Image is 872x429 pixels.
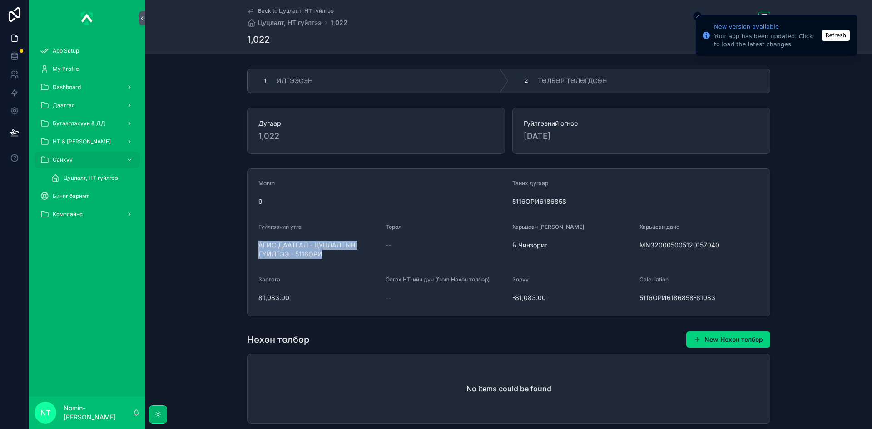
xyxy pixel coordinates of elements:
[264,77,266,84] span: 1
[466,383,551,394] h2: No items could be found
[53,192,89,200] span: Бичиг баримт
[35,152,140,168] a: Санхүү
[35,61,140,77] a: My Profile
[35,115,140,132] a: Бүтээгдэхүүн & ДД
[258,241,378,259] span: АГИС ДААТГАЛ - ЦУЦЛАЛТЫН ГҮЙЛГЭЭ - 5116ОРИ
[247,7,334,15] a: Back to Цуцлалт, НТ гүйлгээ
[53,102,75,109] span: Даатгал
[64,404,133,422] p: Nomin-[PERSON_NAME]
[512,180,548,187] span: Таних дугаар
[35,97,140,113] a: Даатгал
[247,333,309,346] h1: Нөхөн төлбөр
[386,223,401,230] span: Төрөл
[386,293,391,302] span: --
[258,130,494,143] span: 1,022
[53,156,73,163] span: Санхүү
[512,241,632,250] span: Б.Чинзориг
[714,32,819,49] div: Your app has been updated. Click to load the latest changes
[538,76,607,85] span: ТӨЛБӨР ТӨЛӨГДСӨН
[524,119,759,128] span: Гүйлгээний огноо
[822,30,850,41] button: Refresh
[35,188,140,204] a: Бичиг баримт
[258,180,275,187] span: Month
[53,65,79,73] span: My Profile
[386,276,490,283] span: Олгох НТ-ийн дүн (from Нөхөн төлбөр)
[639,293,759,302] span: 5116ОРИ6186858-81083
[258,18,322,27] span: Цуцлалт, НТ гүйлгээ
[512,276,529,283] span: Зөрүү
[686,331,770,348] button: New Нөхөн төлбөр
[40,407,50,418] span: NT
[512,223,584,230] span: Харьцсан [PERSON_NAME]
[35,133,140,150] a: НТ & [PERSON_NAME]
[525,77,528,84] span: 2
[53,47,79,54] span: App Setup
[331,18,347,27] a: 1,022
[247,33,270,46] h1: 1,022
[277,76,312,85] span: ИЛГЭЭСЭН
[53,138,111,145] span: НТ & [PERSON_NAME]
[714,22,819,31] div: New version available
[53,120,105,127] span: Бүтээгдэхүүн & ДД
[512,197,759,206] span: 5116ОРИ6186858
[258,119,494,128] span: Дугаар
[693,12,702,21] button: Close toast
[258,223,302,230] span: Гүйлгээний утга
[512,293,632,302] span: -81,083.00
[53,211,83,218] span: Комплайнс
[524,130,759,143] span: [DATE]
[386,241,391,250] span: --
[258,276,280,283] span: Зарлага
[639,276,669,283] span: Calculation
[247,18,322,27] a: Цуцлалт, НТ гүйлгээ
[45,170,140,186] a: Цуцлалт, НТ гүйлгээ
[81,11,94,25] img: App logo
[29,36,145,234] div: scrollable content
[258,197,505,206] span: 9
[35,43,140,59] a: App Setup
[639,241,759,250] span: MN320005005120157040
[35,206,140,222] a: Комплайнс
[35,79,140,95] a: Dashboard
[639,223,679,230] span: Харьцсан данс
[258,293,378,302] span: 81,083.00
[258,7,334,15] span: Back to Цуцлалт, НТ гүйлгээ
[53,84,81,91] span: Dashboard
[64,174,118,182] span: Цуцлалт, НТ гүйлгээ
